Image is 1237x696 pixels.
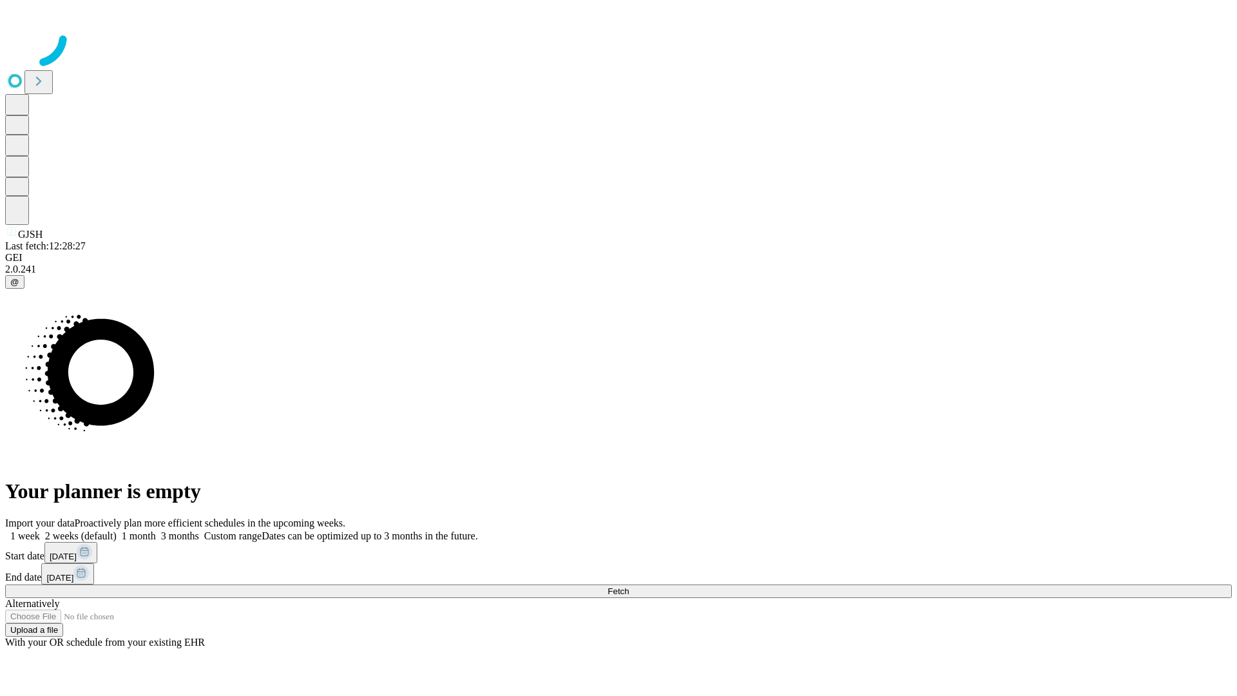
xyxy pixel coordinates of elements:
[5,264,1232,275] div: 2.0.241
[204,530,262,541] span: Custom range
[50,552,77,561] span: [DATE]
[5,240,86,251] span: Last fetch: 12:28:27
[5,479,1232,503] h1: Your planner is empty
[46,573,73,583] span: [DATE]
[262,530,477,541] span: Dates can be optimized up to 3 months in the future.
[10,277,19,287] span: @
[44,542,97,563] button: [DATE]
[5,598,59,609] span: Alternatively
[75,517,345,528] span: Proactively plan more efficient schedules in the upcoming weeks.
[41,563,94,585] button: [DATE]
[18,229,43,240] span: GJSH
[45,530,117,541] span: 2 weeks (default)
[5,517,75,528] span: Import your data
[161,530,199,541] span: 3 months
[608,586,629,596] span: Fetch
[5,252,1232,264] div: GEI
[5,542,1232,563] div: Start date
[5,637,205,648] span: With your OR schedule from your existing EHR
[5,585,1232,598] button: Fetch
[5,275,24,289] button: @
[5,623,63,637] button: Upload a file
[5,563,1232,585] div: End date
[122,530,156,541] span: 1 month
[10,530,40,541] span: 1 week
